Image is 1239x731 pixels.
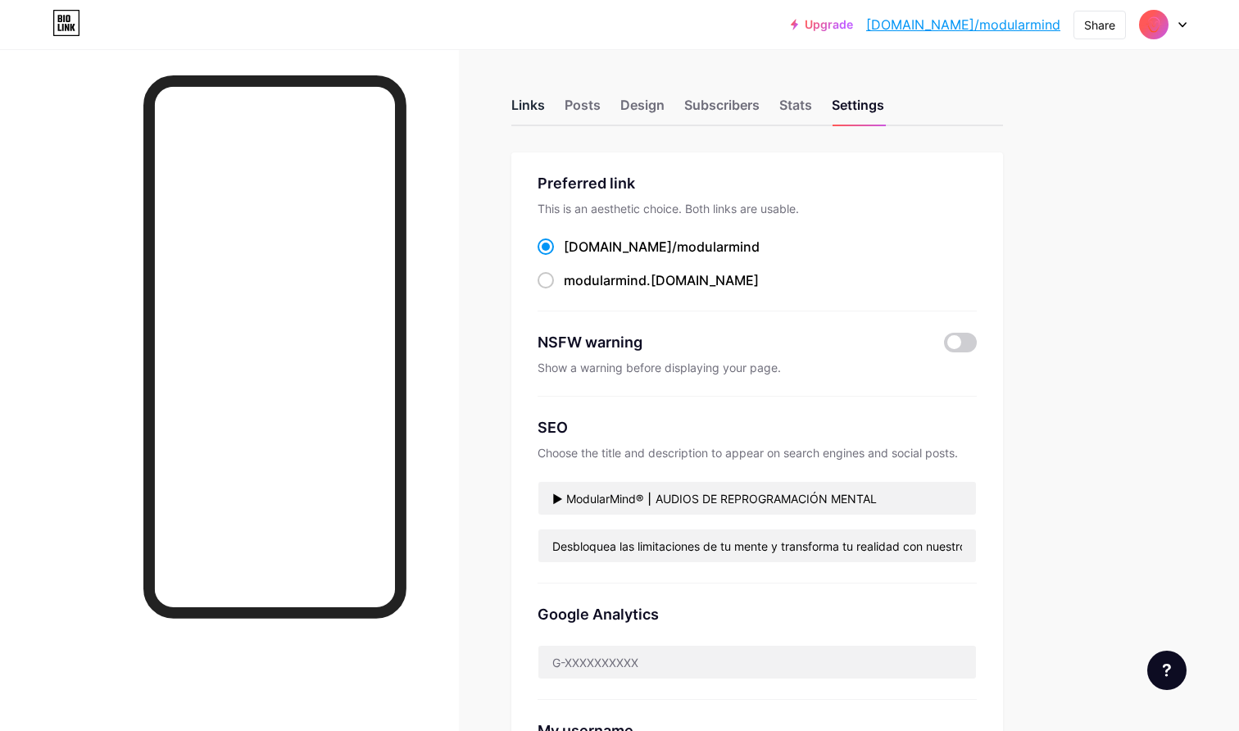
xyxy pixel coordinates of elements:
[564,272,647,288] span: modularmind
[538,201,977,217] div: This is an aesthetic choice. Both links are usable.
[791,18,853,31] a: Upgrade
[620,95,665,125] div: Design
[538,331,920,353] div: NSFW warning
[564,270,759,290] div: .[DOMAIN_NAME]
[565,95,601,125] div: Posts
[564,237,760,257] div: [DOMAIN_NAME]/
[538,529,976,562] input: Description (max 160 chars)
[1084,16,1115,34] div: Share
[538,603,977,625] div: Google Analytics
[511,95,545,125] div: Links
[538,646,976,679] input: G-XXXXXXXXXX
[538,416,977,438] div: SEO
[677,238,760,255] span: modularmind
[538,445,977,461] div: Choose the title and description to appear on search engines and social posts.
[832,95,884,125] div: Settings
[779,95,812,125] div: Stats
[1138,9,1169,40] img: modularmind
[538,172,977,194] div: Preferred link
[538,482,976,515] input: Title
[866,15,1060,34] a: [DOMAIN_NAME]/modularmind
[684,95,760,125] div: Subscribers
[538,360,977,376] div: Show a warning before displaying your page.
